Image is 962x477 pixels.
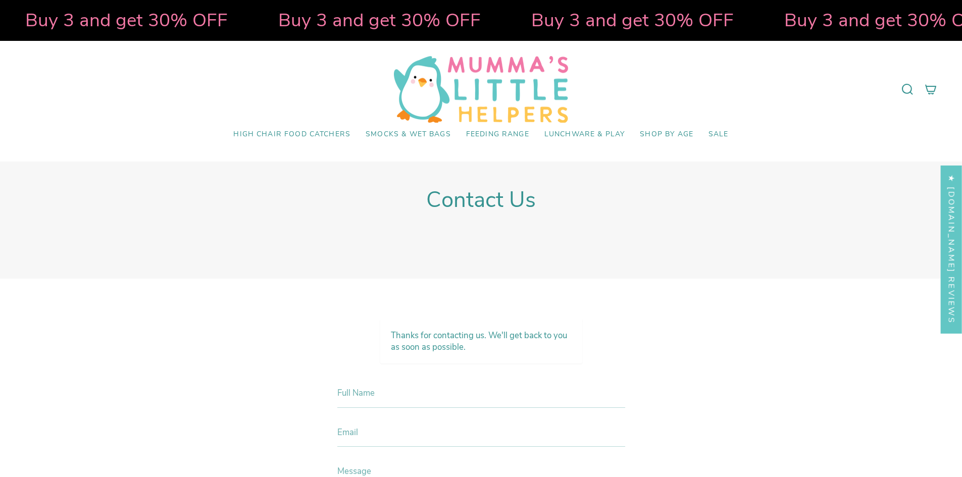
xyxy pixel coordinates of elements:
span: High Chair Food Catchers [233,130,350,139]
a: Shop by Age [632,123,701,146]
input: Full Name [337,379,625,408]
strong: Buy 3 and get 30% OFF [23,8,226,33]
h2: Contact Us [426,187,536,213]
a: Smocks & Wet Bags [358,123,459,146]
img: Mumma’s Little Helpers [394,56,568,123]
span: SALE [708,130,729,139]
span: Shop by Age [640,130,693,139]
a: Lunchware & Play [537,123,632,146]
strong: Buy 3 and get 30% OFF [276,8,479,33]
input: Email [337,418,625,447]
a: Feeding Range [459,123,537,146]
p: Thanks for contacting us. We'll get back to you as soon as possible. [380,319,582,363]
span: Feeding Range [466,130,529,139]
a: SALE [701,123,736,146]
div: Click to open Judge.me floating reviews tab [941,165,962,333]
a: High Chair Food Catchers [226,123,358,146]
span: Lunchware & Play [544,130,625,139]
strong: Buy 3 and get 30% OFF [529,8,732,33]
span: Smocks & Wet Bags [366,130,451,139]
